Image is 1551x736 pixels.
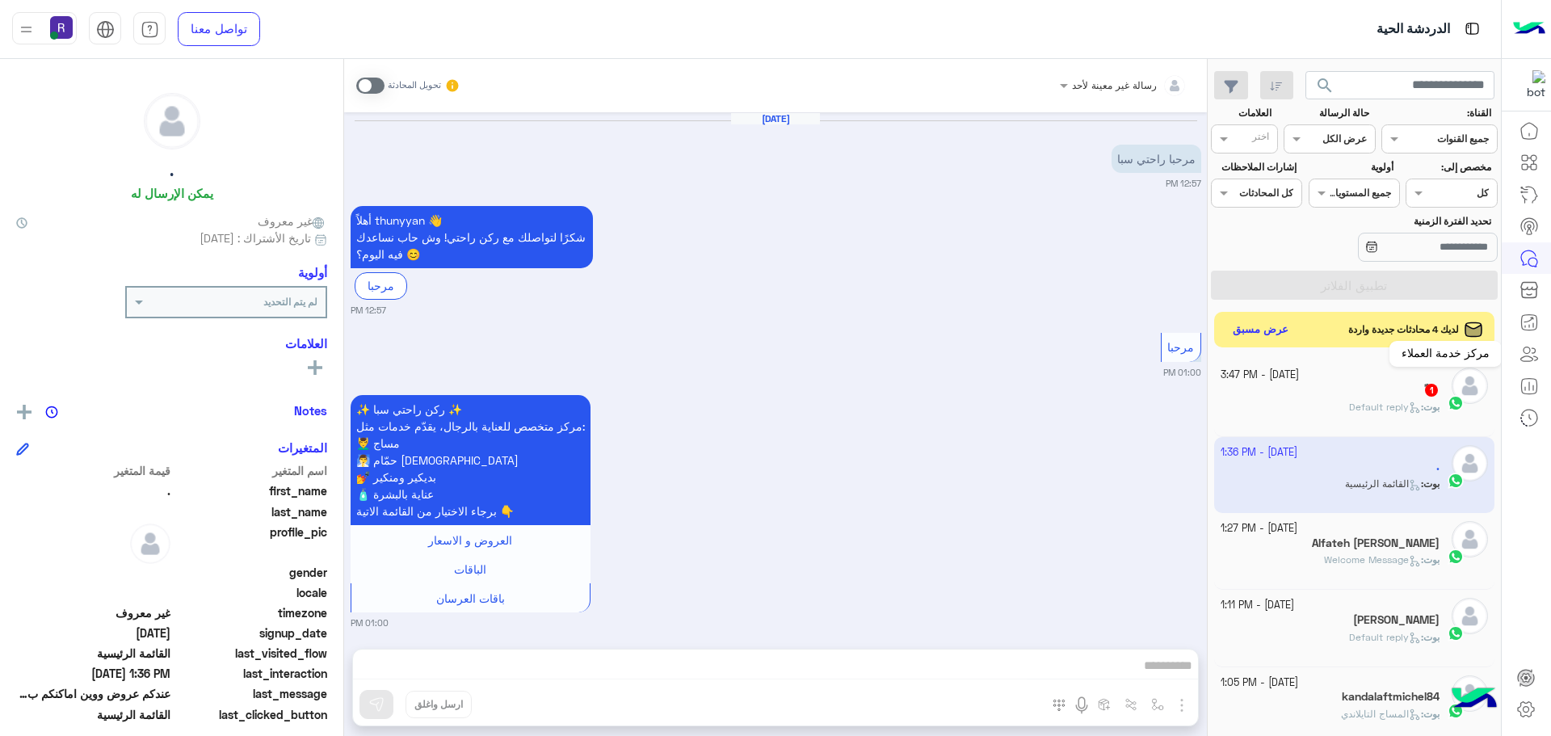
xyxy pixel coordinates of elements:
img: WhatsApp [1448,625,1464,641]
span: Default reply [1349,631,1421,643]
span: لديك 4 محادثات جديدة واردة [1348,322,1459,337]
span: بوت [1423,553,1440,566]
p: 24/9/2025, 12:57 PM [351,206,593,268]
h6: المتغيرات [278,440,327,455]
small: [DATE] - 3:47 PM [1221,368,1299,383]
span: غير معروف [16,604,170,621]
span: اسم المتغير [174,462,328,479]
span: 2025-09-24T10:36:54.597Z [16,665,170,682]
span: Welcome Message [1324,553,1421,566]
h6: يمكن الإرسال له [131,186,213,200]
small: 12:57 PM [351,304,386,317]
span: search [1315,76,1335,95]
label: إشارات الملاحظات [1213,160,1296,175]
span: القائمة الرئيسية [16,706,170,723]
label: حالة الرسالة [1286,106,1369,120]
span: العروض و الاسعار [428,533,512,547]
span: . [16,482,170,499]
img: Logo [1513,12,1545,46]
small: [DATE] - 1:27 PM [1221,521,1297,536]
small: [DATE] - 1:11 PM [1221,598,1294,613]
img: WhatsApp [1448,395,1464,411]
img: tab [141,20,159,39]
p: الدردشة الحية [1377,19,1450,40]
span: قيمة المتغير [16,462,170,479]
span: تاريخ الأشتراك : [DATE] [200,229,311,246]
small: تحويل المحادثة [388,79,441,92]
a: tab [133,12,166,46]
h5: ً [1423,383,1440,397]
img: tab [96,20,115,39]
div: اختر [1252,129,1271,148]
b: : [1421,631,1440,643]
span: last_name [174,503,328,520]
span: last_visited_flow [174,645,328,662]
img: tab [1462,19,1482,39]
img: notes [45,406,58,418]
span: الباقات [454,562,486,576]
span: 1 [1425,384,1438,397]
span: غير معروف [258,212,327,229]
b: لم يتم التحديد [263,296,317,308]
span: profile_pic [174,524,328,561]
span: last_interaction [174,665,328,682]
span: signup_date [174,625,328,641]
a: تواصل معنا [178,12,260,46]
p: 24/9/2025, 1:00 PM [351,395,591,525]
h6: أولوية [298,265,327,280]
h5: . [170,162,174,180]
button: عرض مسبق [1226,318,1296,342]
img: defaultAdmin.png [130,524,170,564]
span: القائمة الرئيسية [16,645,170,662]
img: userImage [50,16,73,39]
small: [DATE] - 1:05 PM [1221,675,1298,691]
small: 12:57 PM [1166,177,1201,190]
span: مرحبا [1167,340,1194,354]
h5: Alfateh Abdalla [1312,536,1440,550]
span: last_clicked_button [174,706,328,723]
label: مخصص إلى: [1408,160,1491,175]
h6: Notes [294,403,327,418]
img: defaultAdmin.png [1452,521,1488,557]
h6: العلامات [16,336,327,351]
label: أولوية [1310,160,1393,175]
span: بوت [1423,708,1440,720]
img: profile [16,19,36,40]
img: defaultAdmin.png [1452,368,1488,404]
img: defaultAdmin.png [145,94,200,149]
label: القناة: [1384,106,1492,120]
span: locale [174,584,328,601]
span: first_name [174,482,328,499]
span: رسالة غير معينة لأحد [1072,79,1157,91]
span: المساج التايلاندي [1341,708,1421,720]
img: hulul-logo.png [1446,671,1503,728]
b: : [1421,708,1440,720]
span: null [16,564,170,581]
span: null [16,584,170,601]
span: 2025-09-24T10:35:16.089Z [16,625,170,641]
button: تطبيق الفلاتر [1211,271,1498,300]
div: مركز خدمة العملاء [1389,341,1502,367]
label: تحديد الفترة الزمنية [1310,214,1491,229]
b: : [1421,553,1440,566]
img: add [17,405,32,419]
div: مرحبا [355,272,407,299]
span: بوت [1423,401,1440,413]
button: search [1305,71,1345,106]
span: عندكم عروض ووين اماكنكم ب الرياض [16,685,170,702]
label: العلامات [1213,106,1271,120]
b: : [1421,401,1440,413]
small: 01:00 PM [1163,366,1201,379]
span: بوت [1423,631,1440,643]
span: gender [174,564,328,581]
img: 322853014244696 [1516,70,1545,99]
h5: hamad alyami [1353,613,1440,627]
span: timezone [174,604,328,621]
span: Default reply [1349,401,1421,413]
span: last_message [174,685,328,702]
button: ارسل واغلق [406,691,472,718]
h5: kandalaftmichel84 [1342,690,1440,704]
span: باقات العرسان [436,591,505,605]
img: defaultAdmin.png [1452,598,1488,634]
small: 01:00 PM [351,616,389,629]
